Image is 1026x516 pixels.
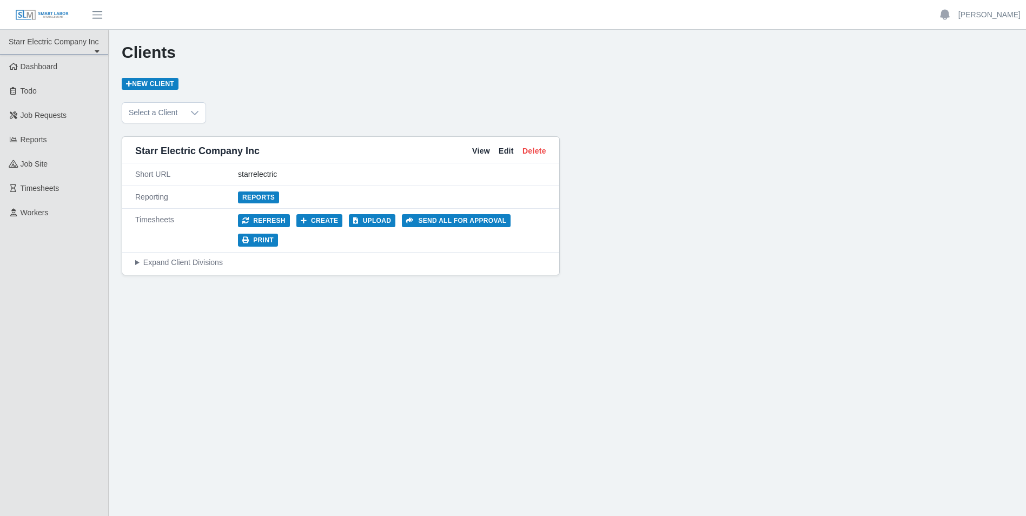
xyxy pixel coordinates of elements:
div: starrelectric [238,169,546,180]
span: Dashboard [21,62,58,71]
button: Refresh [238,214,290,227]
button: Upload [349,214,395,227]
div: Timesheets [135,214,238,247]
span: Timesheets [21,184,59,193]
a: View [472,145,490,157]
a: New Client [122,78,178,90]
span: Reports [21,135,47,144]
span: Todo [21,87,37,95]
a: Reports [238,191,279,203]
div: Reporting [135,191,238,203]
a: [PERSON_NAME] [958,9,1021,21]
button: Create [296,214,343,227]
a: Delete [522,145,546,157]
span: Starr Electric Company Inc [135,143,260,158]
span: Job Requests [21,111,67,120]
div: Short URL [135,169,238,180]
img: SLM Logo [15,9,69,21]
summary: Expand Client Divisions [135,257,546,268]
button: Send all for approval [402,214,511,227]
span: job site [21,160,48,168]
h1: Clients [122,43,1013,62]
span: Workers [21,208,49,217]
span: Select a Client [122,103,184,123]
a: Edit [499,145,514,157]
button: Print [238,234,278,247]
